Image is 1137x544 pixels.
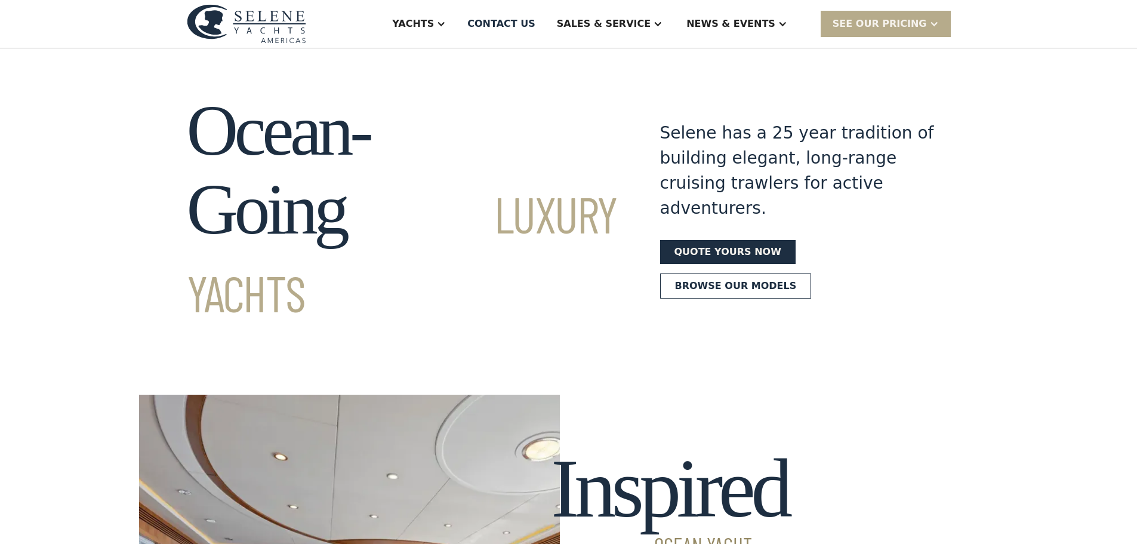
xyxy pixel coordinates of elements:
[187,91,617,328] h1: Ocean-Going
[392,17,434,31] div: Yachts
[660,273,812,299] a: Browse our models
[833,17,927,31] div: SEE Our Pricing
[187,4,306,43] img: logo
[660,240,796,264] a: Quote yours now
[557,17,651,31] div: Sales & Service
[686,17,775,31] div: News & EVENTS
[821,11,951,36] div: SEE Our Pricing
[467,17,535,31] div: Contact US
[187,183,617,322] span: Luxury Yachts
[660,121,935,221] div: Selene has a 25 year tradition of building elegant, long-range cruising trawlers for active adven...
